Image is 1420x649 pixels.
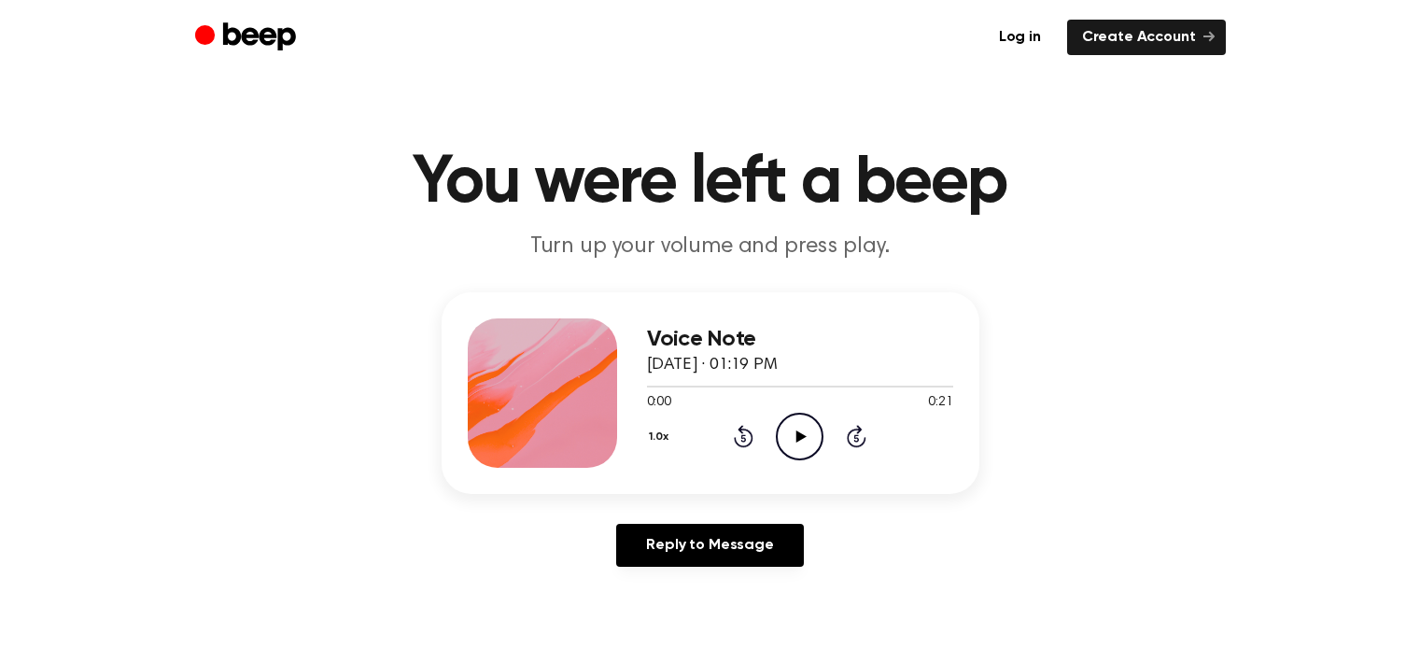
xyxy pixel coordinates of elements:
button: 1.0x [647,421,676,453]
span: [DATE] · 01:19 PM [647,357,778,374]
a: Create Account [1067,20,1226,55]
span: 0:21 [928,393,952,413]
p: Turn up your volume and press play. [352,232,1069,262]
span: 0:00 [647,393,671,413]
a: Log in [984,20,1056,55]
a: Beep [195,20,301,56]
h1: You were left a beep [232,149,1188,217]
a: Reply to Message [616,524,803,567]
h3: Voice Note [647,327,953,352]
